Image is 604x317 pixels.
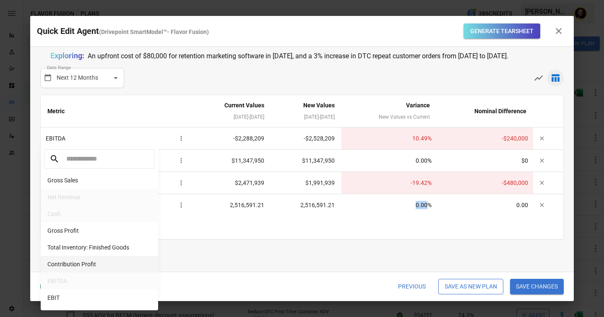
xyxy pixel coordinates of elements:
[41,222,158,239] li: Gross Profit
[41,256,158,273] li: Contribution Profit
[41,239,158,256] li: Total Inventory: Finished Goods
[41,289,158,306] li: EBIT
[41,172,158,189] li: Gross Sales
